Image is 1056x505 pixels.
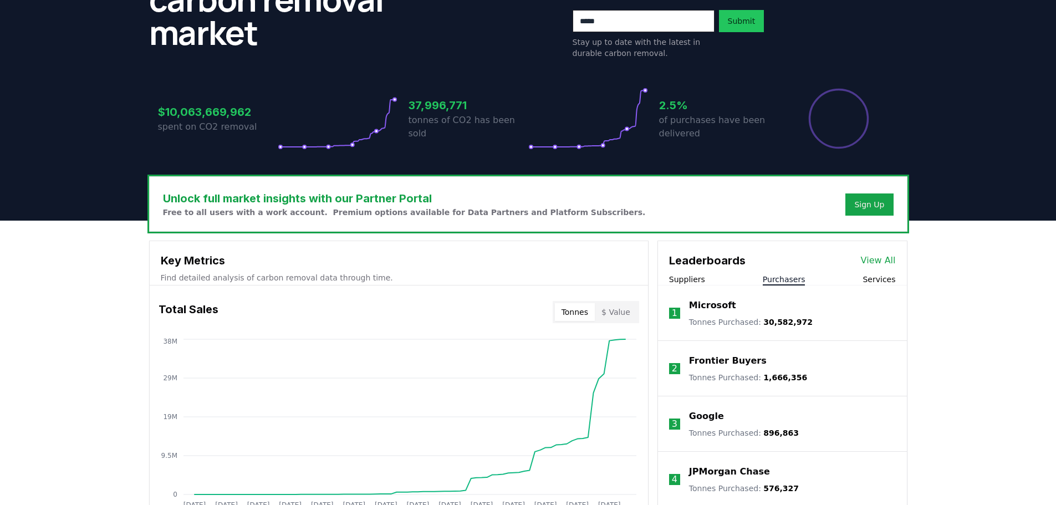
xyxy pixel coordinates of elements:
p: Stay up to date with the latest in durable carbon removal. [573,37,715,59]
button: $ Value [595,303,637,321]
button: Purchasers [763,274,805,285]
p: 3 [672,417,677,431]
div: Percentage of sales delivered [808,88,870,150]
button: Suppliers [669,274,705,285]
button: Sign Up [845,193,893,216]
span: 1,666,356 [763,373,807,382]
a: Sign Up [854,199,884,210]
p: Tonnes Purchased : [689,483,799,494]
p: 2 [672,362,677,375]
p: Tonnes Purchased : [689,317,813,328]
tspan: 9.5M [161,452,177,460]
span: 896,863 [763,429,799,437]
button: Submit [719,10,764,32]
p: of purchases have been delivered [659,114,779,140]
h3: 37,996,771 [409,97,528,114]
p: 1 [672,307,677,320]
p: 4 [672,473,677,486]
span: 30,582,972 [763,318,813,327]
h3: Unlock full market insights with our Partner Portal [163,190,646,207]
a: Microsoft [689,299,736,312]
tspan: 29M [163,374,177,382]
a: JPMorgan Chase [689,465,770,478]
a: Frontier Buyers [689,354,767,368]
p: Free to all users with a work account. Premium options available for Data Partners and Platform S... [163,207,646,218]
p: Tonnes Purchased : [689,427,799,438]
h3: Total Sales [159,301,218,323]
p: spent on CO2 removal [158,120,278,134]
button: Tonnes [555,303,595,321]
a: Google [689,410,724,423]
p: Find detailed analysis of carbon removal data through time. [161,272,637,283]
tspan: 19M [163,413,177,421]
tspan: 0 [173,491,177,498]
h3: $10,063,669,962 [158,104,278,120]
button: Services [863,274,895,285]
span: 576,327 [763,484,799,493]
h3: 2.5% [659,97,779,114]
tspan: 38M [163,338,177,345]
a: View All [861,254,896,267]
h3: Key Metrics [161,252,637,269]
h3: Leaderboards [669,252,746,269]
p: tonnes of CO2 has been sold [409,114,528,140]
p: Tonnes Purchased : [689,372,807,383]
